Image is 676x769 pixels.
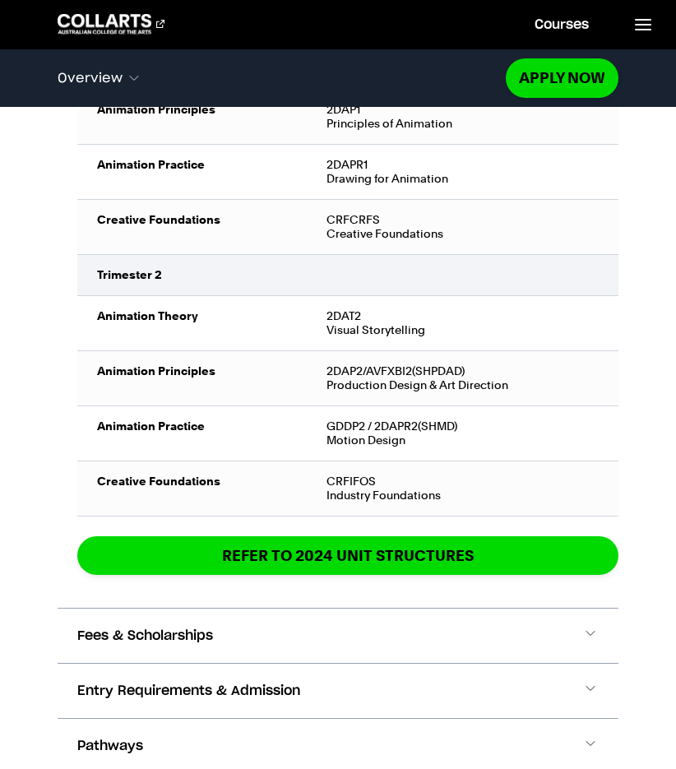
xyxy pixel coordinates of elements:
div: CRFIFOS Industry Foundations [326,475,599,503]
button: Entry Requirements & Admission [58,664,618,718]
button: Overview [58,61,506,95]
td: 2DAT2 Visual Storytelling [307,295,618,350]
div: Go to homepage [58,14,164,34]
a: Apply Now [506,58,618,97]
td: Animation Practice [77,405,307,461]
div: CRFCRFS Creative Foundations [326,213,599,241]
span: Pathways [77,736,143,756]
td: Animation Principles [77,350,307,405]
span: Entry Requirements & Admission [77,681,300,701]
td: Animation Principles [77,89,307,144]
td: Animation Theory [77,295,307,350]
button: Fees & Scholarships [58,609,618,663]
td: Creative Foundations [77,461,307,516]
td: Trimester 2 [77,254,618,295]
span: Overview [58,71,123,86]
div: 2DAPR1 Drawing for Animation [326,158,599,186]
td: Creative Foundations [77,199,307,254]
td: Animation Practice [77,144,307,199]
span: Fees & Scholarships [77,626,213,646]
div: 2DAP1 Principles of Animation [326,103,599,131]
a: REFER TO 2024 unit structures [77,536,618,575]
div: GDDP2 / 2DAPR2(SHMD) Motion Design [326,419,599,447]
div: 2DAP2/AVFXBI2(SHPDAD) Production Design & Art Direction [326,364,599,392]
